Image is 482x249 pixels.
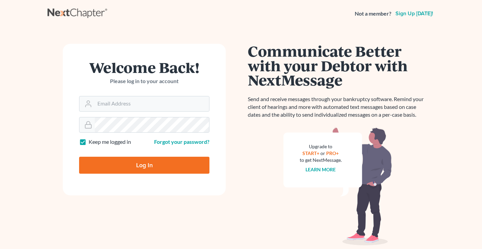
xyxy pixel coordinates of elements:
div: Upgrade to [300,143,342,150]
img: nextmessage_bg-59042aed3d76b12b5cd301f8e5b87938c9018125f34e5fa2b7a6b67550977c72.svg [283,127,392,246]
a: START+ [303,150,320,156]
p: Send and receive messages through your bankruptcy software. Remind your client of hearings and mo... [248,95,428,119]
h1: Communicate Better with your Debtor with NextMessage [248,44,428,87]
span: or [321,150,326,156]
strong: Not a member? [355,10,391,18]
input: Email Address [95,96,209,111]
p: Please log in to your account [79,77,209,85]
h1: Welcome Back! [79,60,209,75]
a: PRO+ [327,150,339,156]
div: to get NextMessage. [300,157,342,164]
input: Log In [79,157,209,174]
a: Learn more [306,167,336,172]
label: Keep me logged in [89,138,131,146]
a: Forgot your password? [154,138,209,145]
a: Sign up [DATE]! [394,11,434,16]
